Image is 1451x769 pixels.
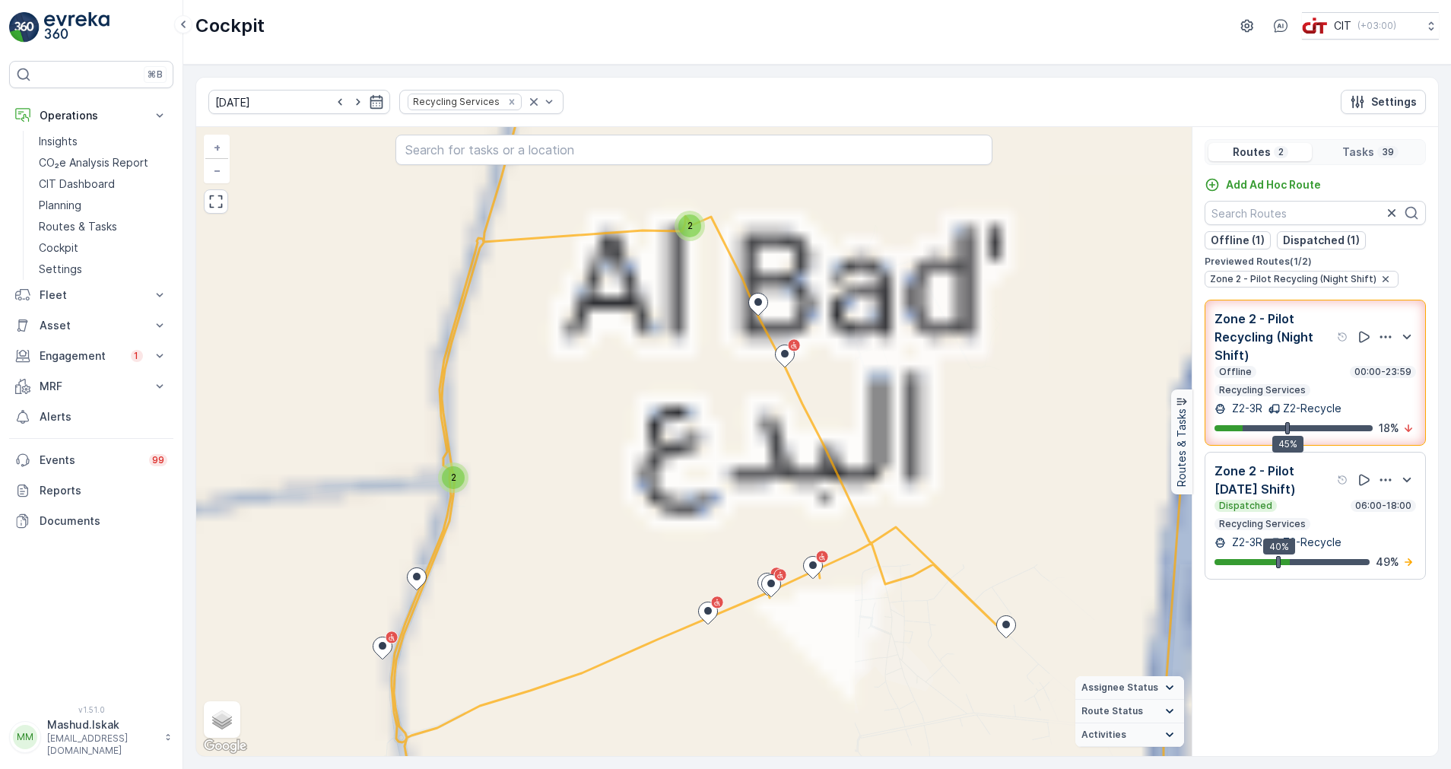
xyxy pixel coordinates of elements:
a: CIT Dashboard [33,173,173,195]
p: ( +03:00 ) [1357,20,1396,32]
span: − [214,164,221,176]
p: 2 [1277,146,1285,158]
span: Assignee Status [1081,682,1158,694]
button: Settings [1341,90,1426,114]
span: 2 [687,220,693,231]
p: Cockpit [39,240,78,256]
div: MM [13,725,37,749]
p: Planning [39,198,81,213]
p: MRF [40,379,143,394]
a: Documents [9,506,173,536]
p: Insights [39,134,78,149]
input: dd/mm/yyyy [208,90,390,114]
p: Fleet [40,288,143,303]
p: Previewed Routes ( 1 / 2 ) [1205,256,1426,268]
button: Dispatched (1) [1277,231,1366,249]
p: Operations [40,108,143,123]
input: Search Routes [1205,201,1426,225]
p: 06:00-18:00 [1354,500,1413,512]
div: 45% [1272,436,1303,453]
summary: Assignee Status [1075,676,1184,700]
p: [EMAIL_ADDRESS][DOMAIN_NAME] [47,732,157,757]
p: Routes & Tasks [1174,408,1189,487]
a: Planning [33,195,173,216]
p: Alerts [40,409,167,424]
button: Asset [9,310,173,341]
span: Route Status [1081,705,1143,717]
p: Dispatched (1) [1283,233,1360,248]
span: Activities [1081,729,1126,741]
div: 2 [675,211,705,241]
img: Google [200,736,250,756]
a: Insights [33,131,173,152]
button: CIT(+03:00) [1302,12,1439,40]
p: Z2-Recycle [1283,401,1341,416]
a: Layers [205,703,239,736]
a: Settings [33,259,173,280]
img: logo_light-DOdMpM7g.png [44,12,110,43]
button: Offline (1) [1205,231,1271,249]
p: 39 [1380,146,1395,158]
a: CO₂e Analysis Report [33,152,173,173]
p: Reports [40,483,167,498]
p: 1 [134,350,140,362]
div: Recycling Services [408,94,502,109]
div: Help Tooltip Icon [1337,331,1349,343]
p: Mashud.Iskak [47,717,157,732]
p: 49 % [1376,555,1399,570]
a: Add Ad Hoc Route [1205,177,1321,192]
p: Events [40,453,140,468]
p: Offline (1) [1211,233,1265,248]
p: CIT Dashboard [39,176,115,192]
a: Cockpit [33,237,173,259]
span: Zone 2 - Pilot Recycling (Night Shift) [1210,273,1376,285]
p: Recycling Services [1218,384,1307,396]
a: Alerts [9,402,173,432]
p: 99 [152,454,164,466]
div: Help Tooltip Icon [1337,474,1349,486]
p: Engagement [40,348,122,364]
p: Zone 2 - Pilot [DATE] Shift) [1214,462,1334,498]
p: Documents [40,513,167,529]
span: v 1.51.0 [9,705,173,714]
span: + [214,141,221,154]
p: Dispatched [1218,500,1274,512]
summary: Activities [1075,723,1184,747]
p: Asset [40,318,143,333]
p: Routes [1233,145,1271,160]
div: 40% [1263,539,1295,555]
p: Recycling Services [1218,518,1307,530]
button: MRF [9,371,173,402]
p: Z2-3R [1229,535,1262,550]
a: Routes & Tasks [33,216,173,237]
button: Engagement1 [9,341,173,371]
p: Zone 2 - Pilot Recycling (Night Shift) [1214,310,1334,364]
p: 00:00-23:59 [1353,366,1413,378]
p: ⌘B [148,68,163,81]
p: Settings [1371,94,1417,110]
p: Z2-Recycle [1283,535,1341,550]
p: Settings [39,262,82,277]
input: Search for tasks or a location [395,135,992,165]
img: cit-logo_pOk6rL0.png [1302,17,1328,34]
button: Operations [9,100,173,131]
p: Offline [1218,366,1253,378]
img: logo [9,12,40,43]
span: 2 [451,472,456,483]
p: Tasks [1342,145,1374,160]
a: Zoom In [205,136,228,159]
a: Open this area in Google Maps (opens a new window) [200,736,250,756]
summary: Route Status [1075,700,1184,723]
p: CO₂e Analysis Report [39,155,148,170]
div: 2 [438,462,468,493]
button: MMMashud.Iskak[EMAIL_ADDRESS][DOMAIN_NAME] [9,717,173,757]
p: Add Ad Hoc Route [1226,177,1321,192]
p: Routes & Tasks [39,219,117,234]
div: Remove Recycling Services [503,96,520,108]
a: Reports [9,475,173,506]
p: 18 % [1379,421,1399,436]
p: Cockpit [195,14,265,38]
button: Fleet [9,280,173,310]
a: Events99 [9,445,173,475]
p: CIT [1334,18,1351,33]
